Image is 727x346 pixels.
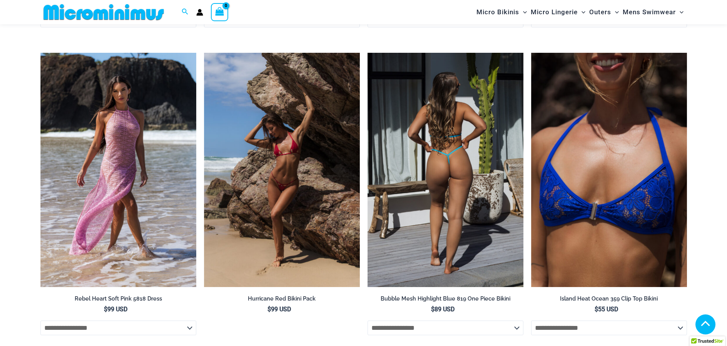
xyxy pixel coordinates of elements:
a: Hurricane Red 3277 Tri Top 4277 Thong Bottom 05Hurricane Red 3277 Tri Top 4277 Thong Bottom 06Hur... [204,53,360,287]
h2: Hurricane Red Bikini Pack [204,295,360,302]
bdi: 89 USD [431,306,455,313]
a: Account icon link [196,9,203,16]
a: Search icon link [182,7,189,17]
span: $ [104,306,107,313]
a: Island Heat Ocean 359 Clip Top Bikini [531,295,687,305]
span: $ [595,306,598,313]
img: Island Heat Ocean 359 Top 01 [531,53,687,287]
h2: Island Heat Ocean 359 Clip Top Bikini [531,295,687,302]
span: Menu Toggle [578,2,585,22]
a: OutersMenu ToggleMenu Toggle [587,2,621,22]
span: Micro Bikinis [476,2,519,22]
h2: Bubble Mesh Highlight Blue 819 One Piece Bikini [368,295,523,302]
bdi: 55 USD [595,306,618,313]
img: Hurricane Red 3277 Tri Top 4277 Thong Bottom 05 [204,53,360,287]
span: $ [431,306,435,313]
a: Micro BikinisMenu ToggleMenu Toggle [475,2,529,22]
img: Rebel Heart Soft Pink 5818 Dress 01 [40,53,196,287]
a: Bubble Mesh Highlight Blue 819 One Piece 01Bubble Mesh Highlight Blue 819 One Piece 03Bubble Mesh... [368,53,523,287]
a: Island Heat Ocean 359 Top 01Island Heat Ocean 359 Top 03Island Heat Ocean 359 Top 03 [531,53,687,287]
span: Menu Toggle [676,2,684,22]
span: Micro Lingerie [531,2,578,22]
img: Bubble Mesh Highlight Blue 819 One Piece 03 [368,53,523,287]
a: Mens SwimwearMenu ToggleMenu Toggle [621,2,685,22]
a: Hurricane Red Bikini Pack [204,295,360,305]
span: $ [267,306,271,313]
h2: Rebel Heart Soft Pink 5818 Dress [40,295,196,302]
nav: Site Navigation [473,1,687,23]
span: Menu Toggle [519,2,527,22]
span: Menu Toggle [611,2,619,22]
a: Rebel Heart Soft Pink 5818 Dress 01Rebel Heart Soft Pink 5818 Dress 04Rebel Heart Soft Pink 5818 ... [40,53,196,287]
span: Outers [589,2,611,22]
a: Rebel Heart Soft Pink 5818 Dress [40,295,196,305]
bdi: 99 USD [104,306,127,313]
a: View Shopping Cart, empty [211,3,229,21]
a: Bubble Mesh Highlight Blue 819 One Piece Bikini [368,295,523,305]
img: MM SHOP LOGO FLAT [40,3,167,21]
a: Micro LingerieMenu ToggleMenu Toggle [529,2,587,22]
bdi: 99 USD [267,306,291,313]
span: Mens Swimwear [623,2,676,22]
